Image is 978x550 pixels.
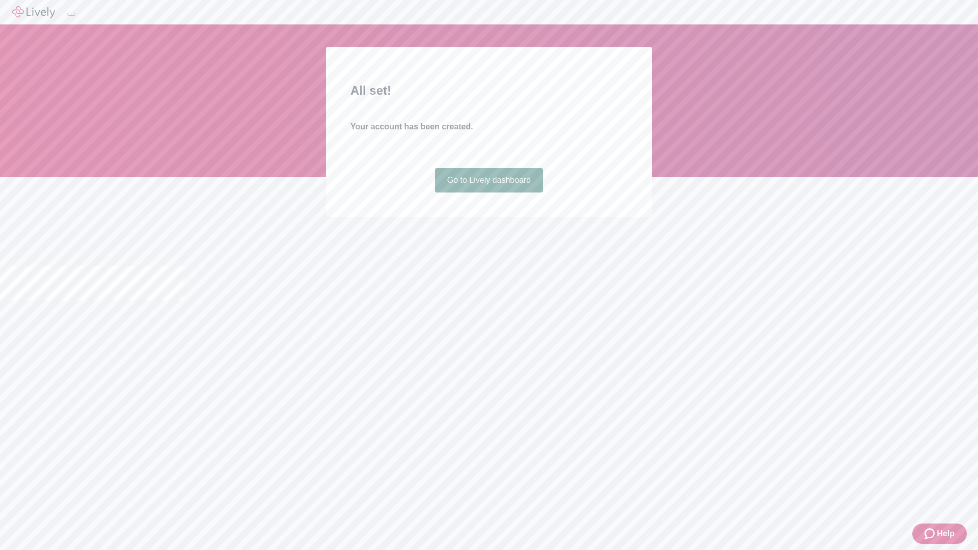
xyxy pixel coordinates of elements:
[12,6,55,18] img: Lively
[350,81,628,100] h2: All set!
[912,524,967,544] button: Zendesk support iconHelp
[350,121,628,133] h4: Your account has been created.
[67,13,75,16] button: Log out
[937,528,955,540] span: Help
[925,528,937,540] svg: Zendesk support icon
[435,168,544,193] a: Go to Lively dashboard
